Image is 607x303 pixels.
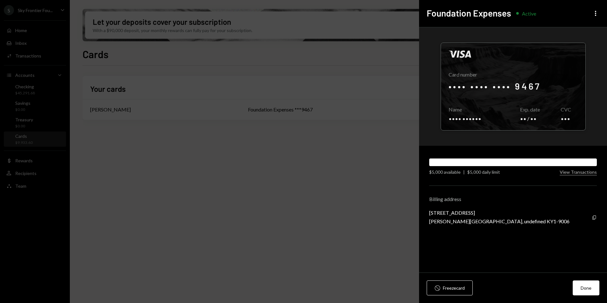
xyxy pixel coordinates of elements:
[443,285,465,291] div: Freeze card
[429,196,597,202] div: Billing address
[441,43,586,131] div: Click to reveal
[429,218,570,224] div: [PERSON_NAME][GEOGRAPHIC_DATA], undefined KY1-9006
[560,169,597,175] button: View Transactions
[573,280,599,295] button: Done
[463,169,465,175] div: |
[429,210,570,216] div: [STREET_ADDRESS]
[467,169,500,175] div: $5,000 daily limit
[522,10,536,17] div: Active
[429,169,461,175] div: $5,000 available
[427,7,511,19] h2: Foundation Expenses
[427,280,473,295] button: Freezecard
